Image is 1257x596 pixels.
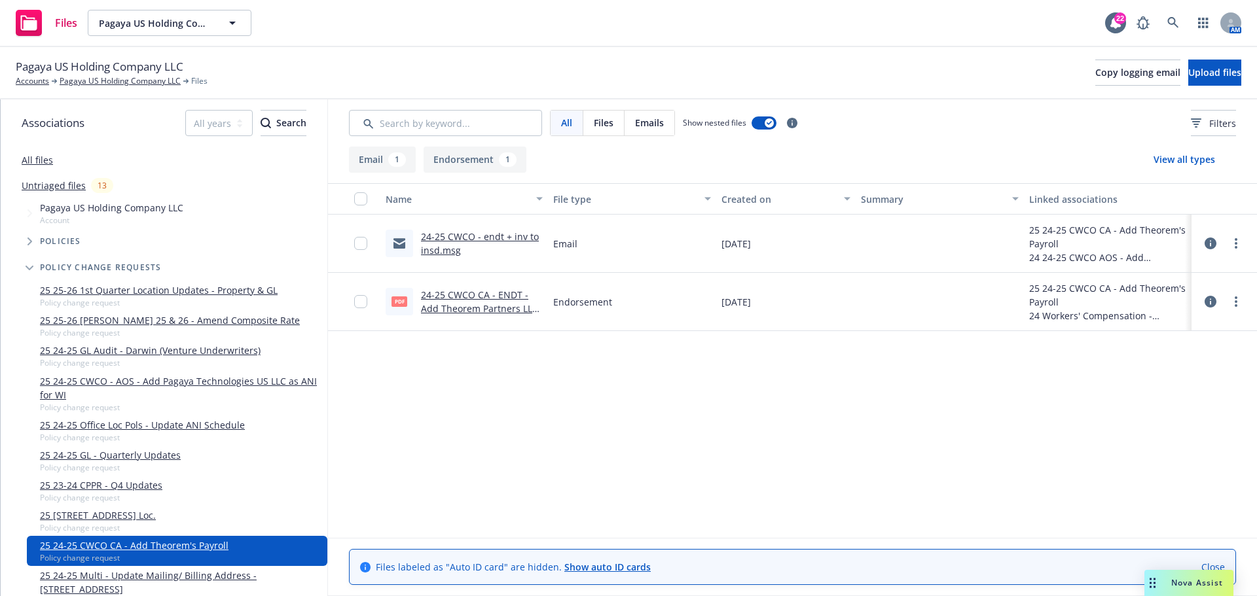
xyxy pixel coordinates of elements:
[55,18,77,28] span: Files
[421,230,539,256] a: 24-25 CWCO - endt + inv to insd.msg
[40,215,183,226] span: Account
[40,374,322,402] a: 25 24-25 CWCO - AOS - Add Pagaya Technologies US LLC as ANI for WI
[40,327,300,338] span: Policy change request
[553,192,696,206] div: File type
[40,552,228,563] span: Policy change request
[354,295,367,308] input: Toggle Row Selected
[40,418,245,432] a: 25 24-25 Office Loc Pols - Update ANI Schedule
[1209,116,1236,130] span: Filters
[1029,309,1186,323] div: 24 Workers' Compensation - [GEOGRAPHIC_DATA]
[40,357,261,368] span: Policy change request
[354,192,367,205] input: Select all
[1228,236,1244,251] a: more
[856,183,1023,215] button: Summary
[88,10,251,36] button: Pagaya US Holding Company LLC
[1144,570,1161,596] div: Drag to move
[424,147,526,173] button: Endorsement
[1029,192,1186,206] div: Linked associations
[421,289,538,328] a: 24-25 CWCO CA - ENDT - Add Theorem Partners LLC + Payroll.pdf
[1171,577,1223,588] span: Nova Assist
[721,295,751,309] span: [DATE]
[40,569,322,596] a: 25 24-25 Multi - Update Mailing/ Billing Address - [STREET_ADDRESS]
[16,75,49,87] a: Accounts
[548,183,716,215] button: File type
[1188,66,1241,79] span: Upload files
[40,522,156,533] span: Policy change request
[1160,10,1186,36] a: Search
[22,114,84,131] span: Associations
[191,75,208,87] span: Files
[16,58,183,75] span: Pagaya US Holding Company LLC
[261,118,271,128] svg: Search
[40,432,245,443] span: Policy change request
[40,462,181,473] span: Policy change request
[499,152,517,167] div: 1
[40,237,81,245] span: Policies
[392,296,407,306] span: pdf
[1188,60,1241,86] button: Upload files
[40,402,322,413] span: Policy change request
[40,297,278,308] span: Policy change request
[1191,110,1236,136] button: Filters
[40,492,162,503] span: Policy change request
[1095,66,1180,79] span: Copy logging email
[22,179,86,192] a: Untriaged files
[1095,60,1180,86] button: Copy logging email
[1228,294,1244,309] a: more
[1114,12,1126,24] div: 22
[594,116,613,130] span: Files
[721,237,751,251] span: [DATE]
[261,111,306,135] div: Search
[349,147,416,173] button: Email
[40,343,261,357] a: 25 24-25 GL Audit - Darwin (Venture Underwriters)
[40,264,161,272] span: Policy change requests
[376,560,651,574] span: Files labeled as "Auto ID card" are hidden.
[388,152,406,167] div: 1
[1029,223,1186,251] div: 25 24-25 CWCO CA - Add Theorem's Payroll
[40,508,156,522] a: 25 [STREET_ADDRESS] Loc.
[553,237,577,251] span: Email
[91,178,113,193] div: 13
[861,192,1004,206] div: Summary
[716,183,856,215] button: Created on
[1201,560,1225,574] a: Close
[564,561,651,573] a: Show auto ID cards
[60,75,181,87] a: Pagaya US Holding Company LLC
[1029,281,1186,309] div: 25 24-25 CWCO CA - Add Theorem's Payroll
[1130,10,1156,36] a: Report a Bug
[349,110,542,136] input: Search by keyword...
[386,192,528,206] div: Name
[1133,147,1236,173] button: View all types
[553,295,612,309] span: Endorsement
[40,313,300,327] a: 25 25-26 [PERSON_NAME] 25 & 26 - Amend Composite Rate
[1024,183,1192,215] button: Linked associations
[354,237,367,250] input: Toggle Row Selected
[1190,10,1216,36] a: Switch app
[1144,570,1233,596] button: Nova Assist
[1029,251,1186,264] div: 24 24-25 CWCO AOS - Add [PERSON_NAME]'s Payroll
[683,117,746,128] span: Show nested files
[22,154,53,166] a: All files
[635,116,664,130] span: Emails
[1191,116,1236,130] span: Filters
[99,16,212,30] span: Pagaya US Holding Company LLC
[721,192,837,206] div: Created on
[40,448,181,462] a: 25 24-25 GL - Quarterly Updates
[380,183,548,215] button: Name
[10,5,82,41] a: Files
[40,538,228,552] a: 25 24-25 CWCO CA - Add Theorem's Payroll
[561,116,572,130] span: All
[40,478,162,492] a: 25 23-24 CPPR - Q4 Updates
[40,283,278,297] a: 25 25-26 1st Quarter Location Updates - Property & GL
[40,201,183,215] span: Pagaya US Holding Company LLC
[261,110,306,136] button: SearchSearch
